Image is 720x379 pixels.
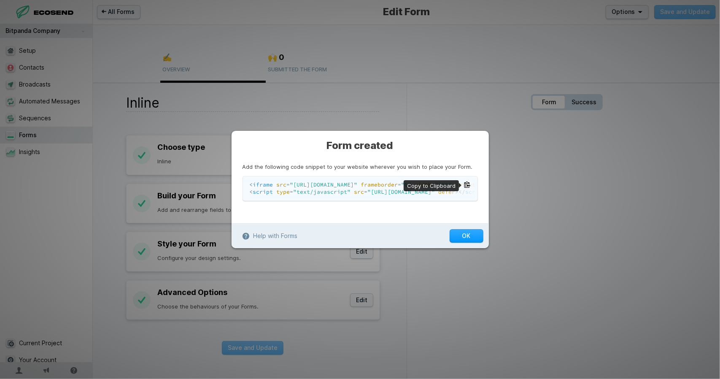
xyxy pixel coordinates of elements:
span: < = = = = > [249,181,499,188]
span: script [253,188,273,195]
span: src [276,181,286,188]
button: OK [450,229,483,243]
span: height [455,181,475,188]
span: iframe [253,181,273,188]
span: "[URL][DOMAIN_NAME]" [367,188,435,195]
span: "text/javascript" [293,188,351,195]
span: script [465,188,485,195]
span: defer [438,188,455,195]
span: </ > [458,188,489,195]
span: frameborder [361,181,398,188]
p: Add the following code snippet to your website wherever you wish to place your Form. [243,163,478,171]
a: Help with Forms [243,232,298,240]
span: "0" [401,181,411,188]
span: "[URL][DOMAIN_NAME]" [290,181,357,188]
h1: Form created [243,139,478,152]
span: < = = > [249,188,458,195]
span: type [276,188,290,195]
span: src [354,188,364,195]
